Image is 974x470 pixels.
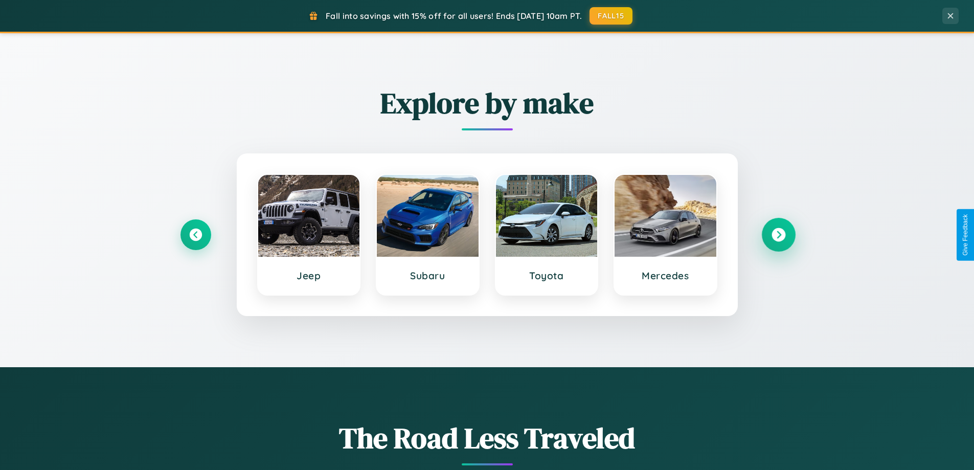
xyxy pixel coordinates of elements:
[326,11,582,21] span: Fall into savings with 15% off for all users! Ends [DATE] 10am PT.
[506,270,587,282] h3: Toyota
[625,270,706,282] h3: Mercedes
[962,214,969,256] div: Give Feedback
[180,418,794,458] h1: The Road Less Traveled
[590,7,632,25] button: FALL15
[268,270,350,282] h3: Jeep
[387,270,468,282] h3: Subaru
[180,83,794,123] h2: Explore by make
